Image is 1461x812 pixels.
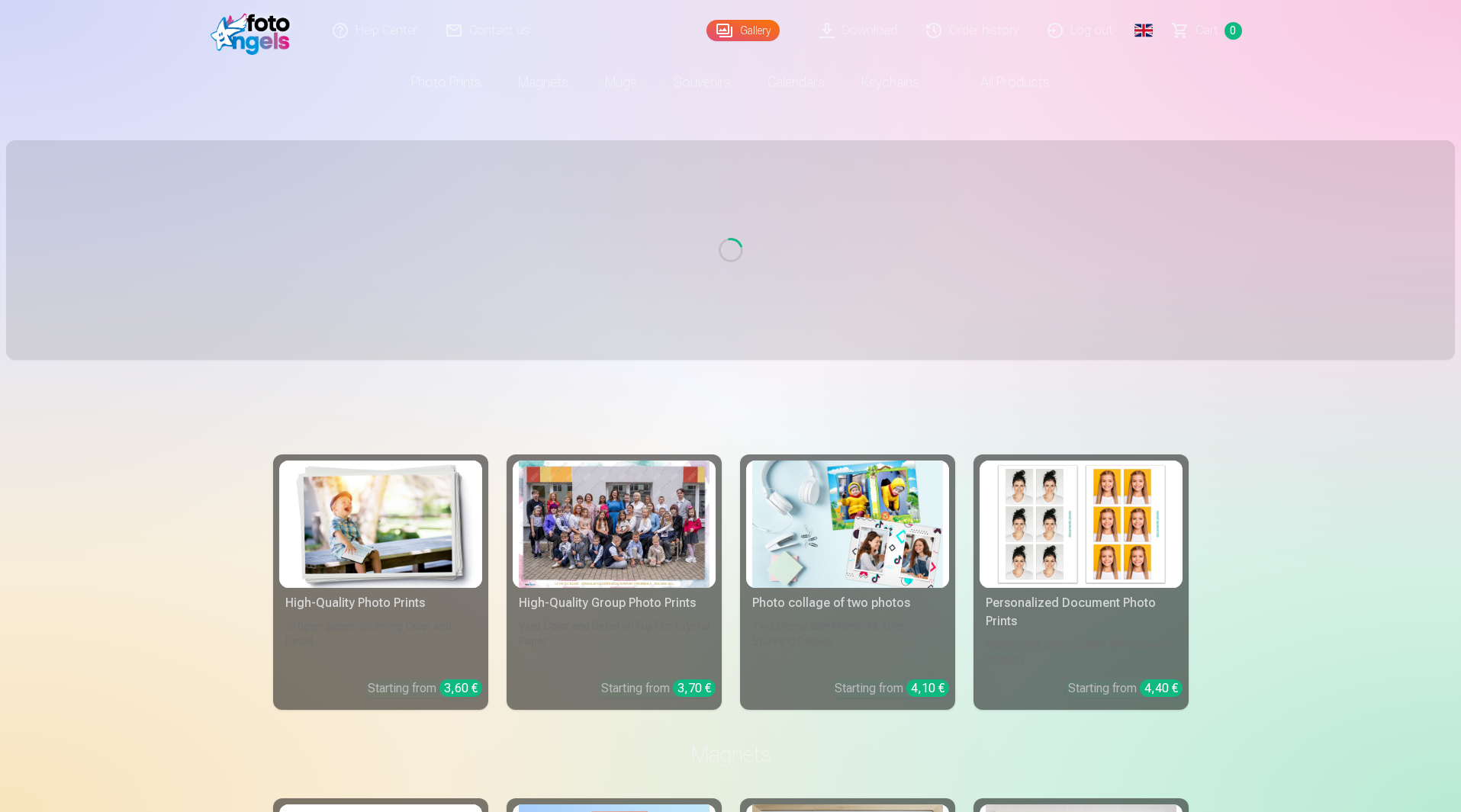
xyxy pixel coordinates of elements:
[285,461,476,588] img: High-Quality Photo Prints
[601,679,716,698] div: Starting from
[279,594,482,612] div: High-Quality Photo Prints
[507,454,722,710] a: High-Quality Group Photo PrintsVivid Color and Detail on Fuji Film Crystal PaperStarting from 3,70 €
[368,679,482,698] div: Starting from
[835,679,949,698] div: Starting from
[273,454,488,710] a: High-Quality Photo PrintsHigh-Quality Photo Prints210gsm paper, Stunning Color and DetailStarting...
[980,594,1183,631] div: Personalized Document Photo Prints
[843,61,938,104] a: Keychains
[439,679,482,697] div: 3,60 €
[513,594,716,612] div: High-Quality Group Photo Prints
[749,61,843,104] a: Calendars
[1068,679,1183,698] div: Starting from
[279,618,482,667] div: 210gsm paper, Stunning Color and Detail
[500,61,587,104] a: Magnets
[285,396,1176,424] h3: Photo prints
[986,461,1176,588] img: Personalized Document Photo Prints
[980,637,1183,667] div: Convenient and Versatile ID Photos (6 photos)
[285,740,1176,768] h3: Magnets
[746,594,949,612] div: Photo collage of two photos
[740,454,955,710] a: Photo collage of two photosPhoto collage of two photosTwo Memorable Moments, One Stunning Display...
[513,618,716,667] div: Vivid Color and Detail on Fuji Film Crystal Paper
[211,6,298,55] img: /fa3
[746,618,949,667] div: Two Memorable Moments, One Stunning Display
[1224,22,1242,40] span: 0
[393,61,500,104] a: Photo prints
[587,61,655,104] a: Mugs
[673,679,716,697] div: 3,70 €
[906,679,949,697] div: 4,10 €
[752,461,943,588] img: Photo collage of two photos
[938,61,1068,104] a: All products
[655,61,749,104] a: Souvenirs
[1196,21,1218,40] span: Сart
[1140,679,1183,697] div: 4,40 €
[973,454,1189,710] a: Personalized Document Photo PrintsPersonalized Document Photo PrintsConvenient and Versatile ID P...
[706,20,780,41] a: Gallery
